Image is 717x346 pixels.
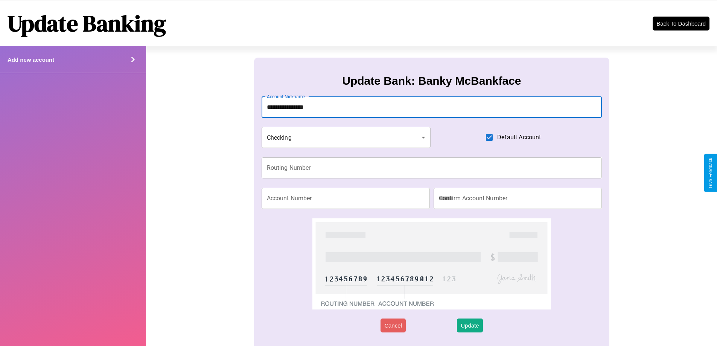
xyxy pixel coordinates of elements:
span: Default Account [497,133,541,142]
img: check [312,218,551,309]
label: Account Nickname [267,93,305,100]
button: Update [457,319,483,332]
div: Give Feedback [708,158,713,188]
h1: Update Banking [8,8,166,39]
div: Checking [262,127,431,148]
h3: Update Bank: Banky McBankface [342,75,521,87]
button: Cancel [381,319,406,332]
h4: Add new account [8,56,54,63]
button: Back To Dashboard [653,17,709,30]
